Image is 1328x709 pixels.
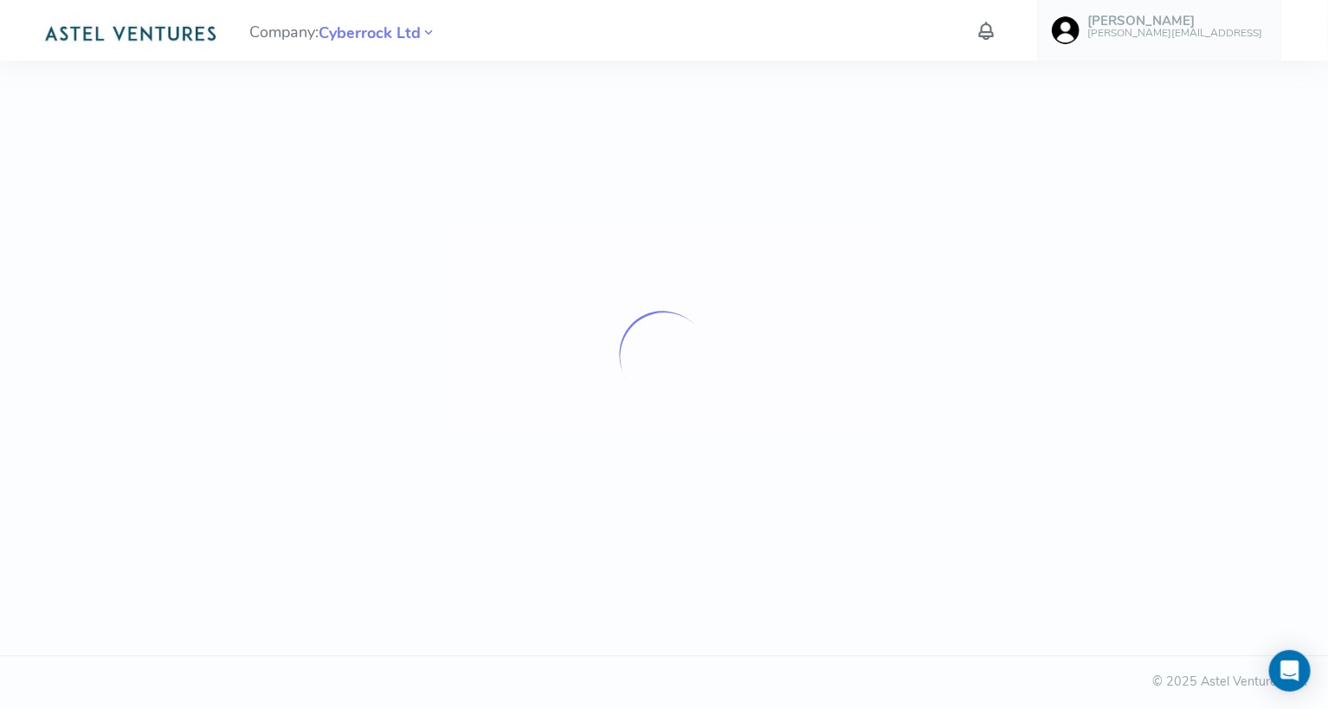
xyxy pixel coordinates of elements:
h5: [PERSON_NAME] [1088,14,1263,29]
div: Open Intercom Messenger [1269,650,1311,692]
span: Cyberrock Ltd [319,22,421,45]
img: user-image [1052,16,1080,44]
a: Cyberrock Ltd [319,22,421,42]
h6: [PERSON_NAME][EMAIL_ADDRESS] [1088,28,1263,39]
span: Company: [249,16,436,46]
div: © 2025 Astel Ventures Ltd. [21,673,1307,692]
